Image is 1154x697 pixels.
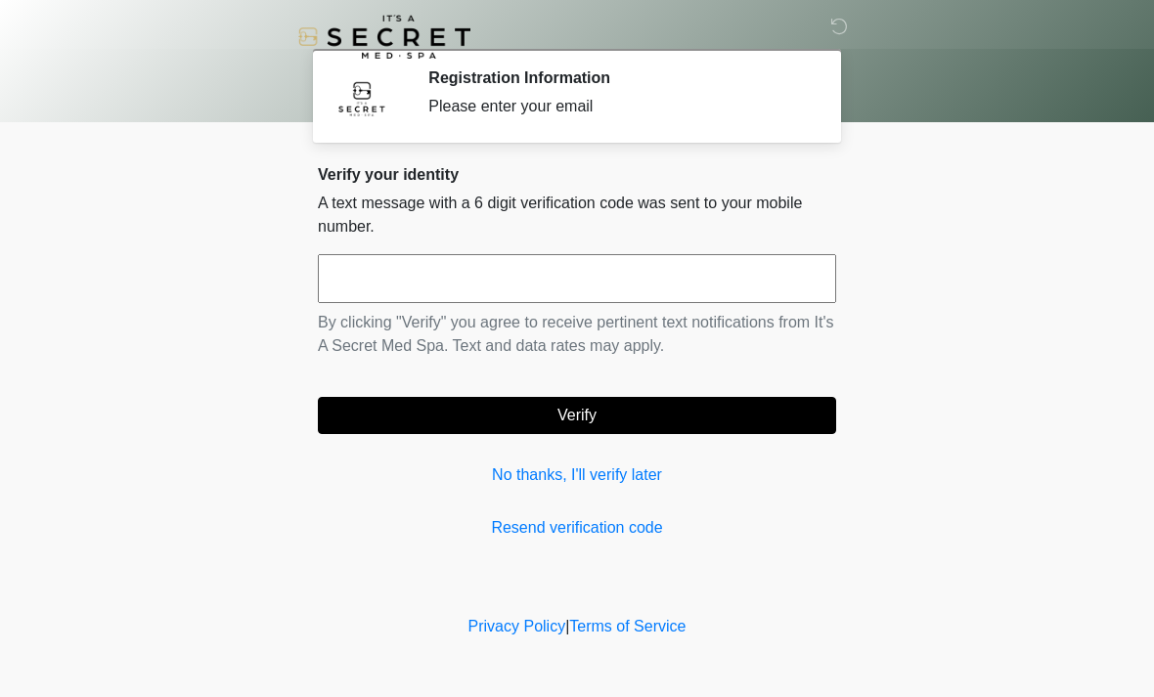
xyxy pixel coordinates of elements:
[468,618,566,634] a: Privacy Policy
[565,618,569,634] a: |
[428,68,807,87] h2: Registration Information
[318,311,836,358] p: By clicking "Verify" you agree to receive pertinent text notifications from It's A Secret Med Spa...
[318,463,836,487] a: No thanks, I'll verify later
[569,618,686,634] a: Terms of Service
[333,68,391,127] img: Agent Avatar
[318,192,836,239] p: A text message with a 6 digit verification code was sent to your mobile number.
[428,95,807,118] div: Please enter your email
[318,397,836,434] button: Verify
[318,165,836,184] h2: Verify your identity
[298,15,470,59] img: It's A Secret Med Spa Logo
[318,516,836,540] a: Resend verification code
